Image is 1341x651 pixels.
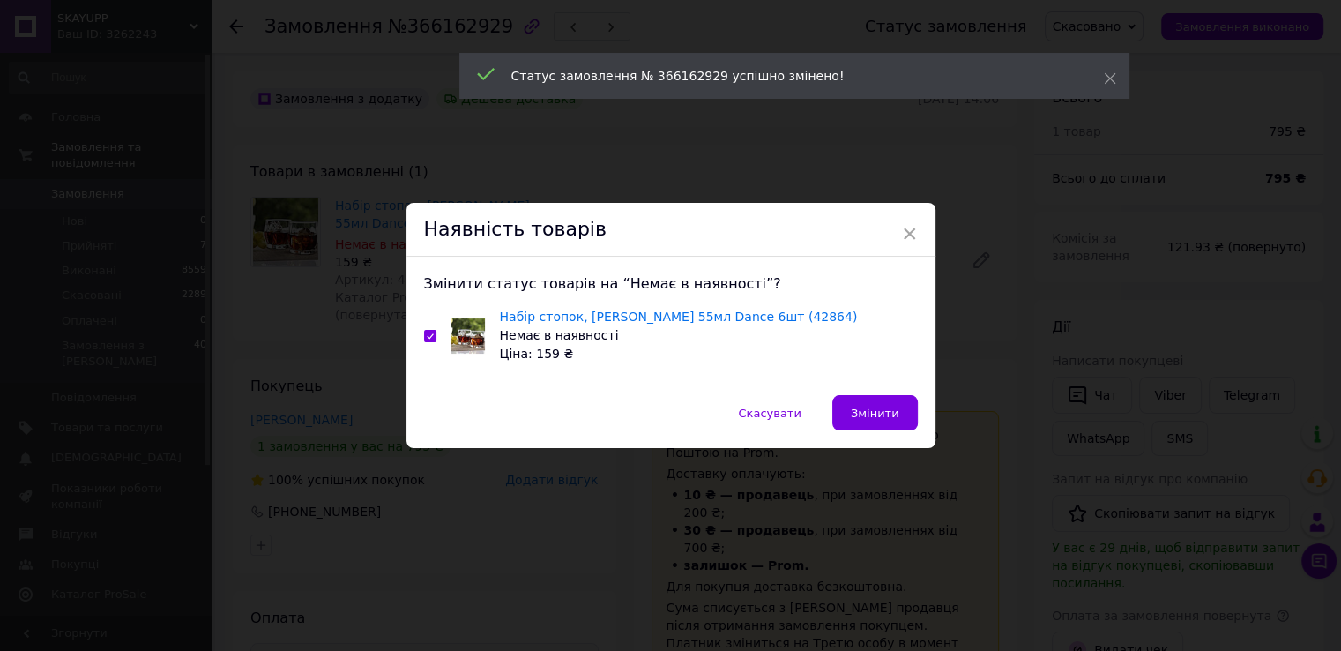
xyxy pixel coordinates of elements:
[832,395,918,430] button: Змінити
[902,219,918,249] span: ×
[406,203,935,257] div: Наявність товарів
[500,345,858,363] div: Ціна: 159 ₴
[424,274,918,294] div: Змінити статус товарів на “Немає в наявності”?
[719,395,819,430] button: Скасувати
[500,326,858,345] div: Немає в наявності
[500,310,858,324] a: Набір стопок, [PERSON_NAME] 55мл Dance 6шт (42864)
[511,67,1060,85] div: Статус замовлення № 366162929 успішно змінено!
[851,407,899,420] span: Змінити
[738,407,801,420] span: Скасувати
